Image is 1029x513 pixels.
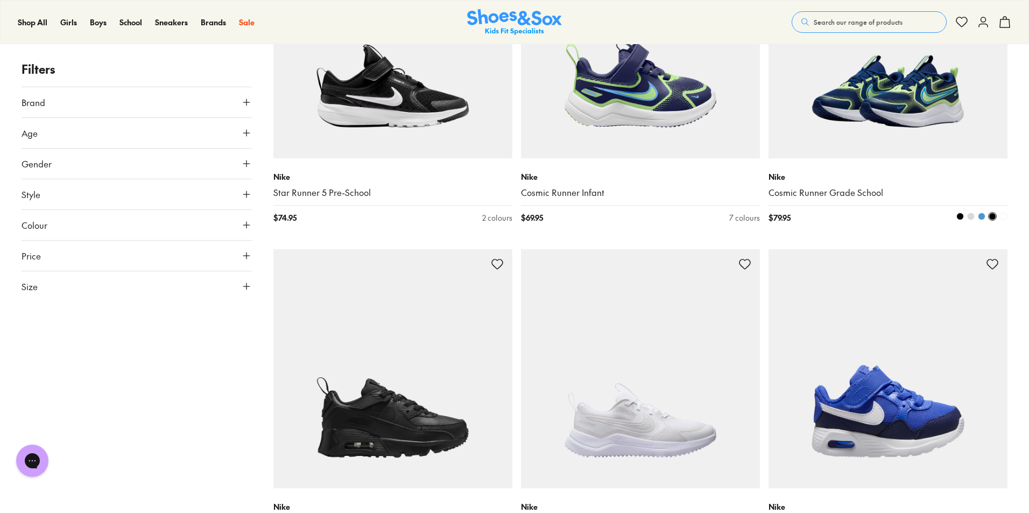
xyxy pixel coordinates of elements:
[769,187,1007,199] a: Cosmic Runner Grade School
[273,501,512,512] p: Nike
[22,60,252,78] p: Filters
[22,87,252,117] button: Brand
[521,171,760,182] p: Nike
[22,210,252,240] button: Colour
[18,17,47,28] a: Shop All
[22,179,252,209] button: Style
[273,187,512,199] a: Star Runner 5 Pre-School
[22,118,252,148] button: Age
[22,96,45,109] span: Brand
[22,241,252,271] button: Price
[60,17,77,27] span: Girls
[22,219,47,231] span: Colour
[729,212,760,223] div: 7 colours
[521,212,543,223] span: $ 69.95
[792,11,947,33] button: Search our range of products
[814,17,903,27] span: Search our range of products
[273,212,297,223] span: $ 74.95
[119,17,142,28] a: School
[201,17,226,28] a: Brands
[273,171,512,182] p: Nike
[155,17,188,28] a: Sneakers
[11,441,54,481] iframe: Gorgias live chat messenger
[239,17,255,28] a: Sale
[239,17,255,27] span: Sale
[22,249,41,262] span: Price
[90,17,107,27] span: Boys
[60,17,77,28] a: Girls
[521,187,760,199] a: Cosmic Runner Infant
[467,9,562,36] a: Shoes & Sox
[22,280,38,293] span: Size
[22,127,38,139] span: Age
[769,212,791,223] span: $ 79.95
[22,271,252,301] button: Size
[119,17,142,27] span: School
[521,501,760,512] p: Nike
[90,17,107,28] a: Boys
[467,9,562,36] img: SNS_Logo_Responsive.svg
[22,157,52,170] span: Gender
[769,171,1007,182] p: Nike
[22,149,252,179] button: Gender
[482,212,512,223] div: 2 colours
[155,17,188,27] span: Sneakers
[769,501,1007,512] p: Nike
[201,17,226,27] span: Brands
[22,188,40,201] span: Style
[18,17,47,27] span: Shop All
